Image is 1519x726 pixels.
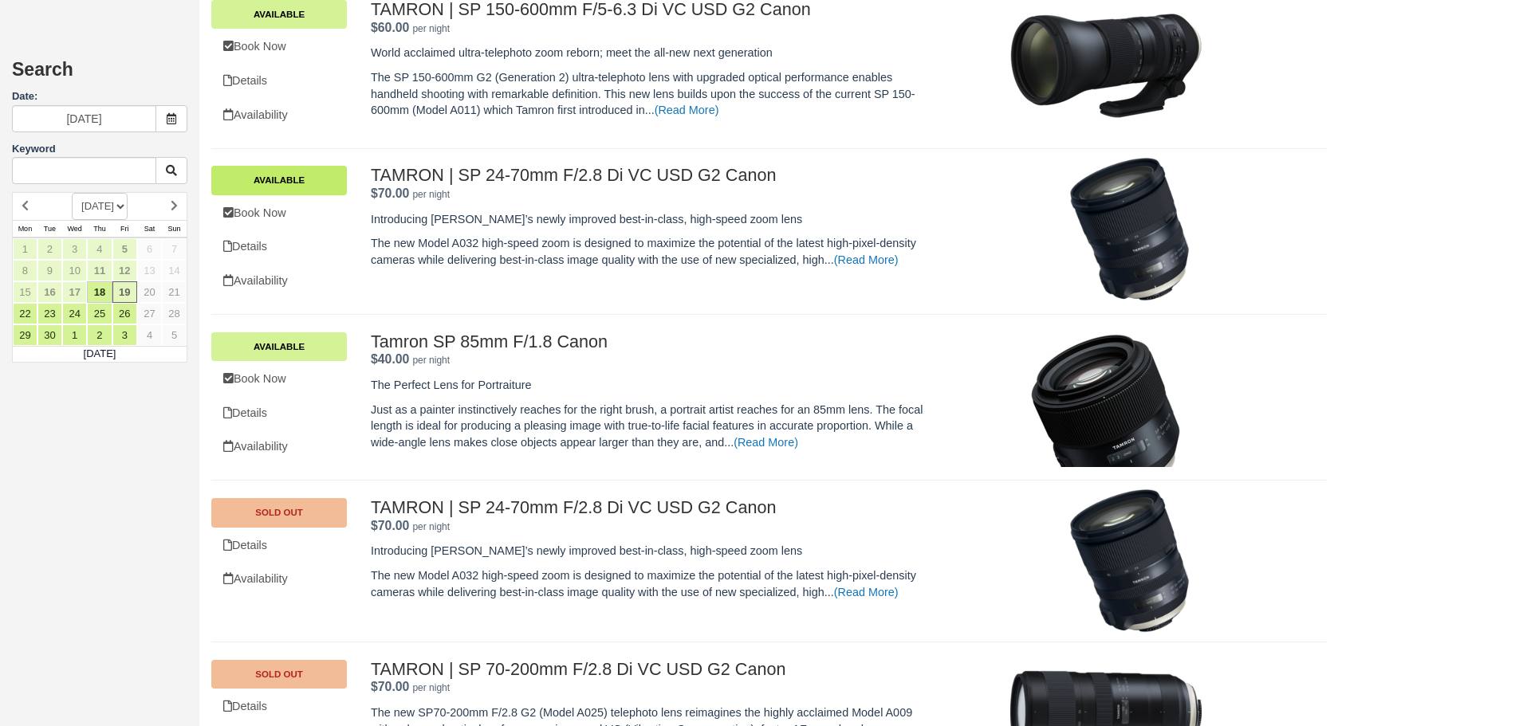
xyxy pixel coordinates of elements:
em: per night [412,355,450,366]
p: World acclaimed ultra-telephoto zoom reborn; meet the all-new next generation [371,45,924,61]
a: 2 [87,324,112,346]
a: 20 [137,281,162,303]
a: (Read More) [834,586,899,598]
a: Details [211,529,347,562]
a: 30 [37,324,62,346]
strong: Price: $70 [371,519,409,532]
a: 4 [137,324,162,346]
a: Availability [211,265,347,297]
span: $70.00 [371,519,409,532]
a: 14 [162,260,187,281]
a: 29 [13,324,37,346]
strong: Price: $70 [371,680,409,693]
a: 3 [62,238,87,260]
th: Thu [87,220,112,237]
a: Details [211,65,347,97]
a: 19 [112,281,137,303]
label: Date: [12,89,187,104]
a: (Read More) [834,253,899,266]
strong: Price: $60 [371,21,409,34]
a: 3 [112,324,137,346]
a: 1 [62,324,87,346]
a: Book Now [211,30,347,63]
a: 11 [87,260,112,281]
a: 5 [162,324,187,346]
a: 25 [87,303,112,324]
h2: Search [12,60,187,89]
p: The new Model A032 high-speed zoom is designed to maximize the potential of the latest high-pixel... [371,235,924,268]
th: Tue [37,220,62,237]
a: 12 [112,260,137,281]
em: per night [412,521,450,532]
img: M80-1 [1010,324,1202,467]
strong: Price: $40 [371,352,409,366]
a: Availability [211,430,347,463]
a: 21 [162,281,187,303]
a: Details [211,397,347,430]
a: Book Now [211,363,347,395]
a: 1 [13,238,37,260]
h2: TAMRON | SP 70-200mm F/2.8 Di VC USD G2 Canon [371,660,924,679]
td: [DATE] [13,346,187,362]
a: (Read More) [655,104,719,116]
h2: TAMRON | SP 24-70mm F/2.8 Di VC USD G2 Canon [371,166,924,185]
span: $70.00 [371,680,409,693]
em: per night [412,189,450,200]
a: 6 [137,238,162,260]
a: 28 [162,303,187,324]
a: 8 [13,260,37,281]
em: per night [412,682,450,693]
a: 10 [62,260,87,281]
th: Mon [13,220,37,237]
a: Details [211,690,347,723]
a: 4 [87,238,112,260]
th: Sat [137,220,162,237]
a: Available [211,332,347,361]
a: 17 [62,281,87,303]
a: 5 [112,238,137,260]
a: (Read More) [734,436,798,449]
th: Wed [62,220,87,237]
th: Fri [112,220,137,237]
p: The new Model A032 high-speed zoom is designed to maximize the potential of the latest high-pixel... [371,567,924,600]
a: Availability [211,99,347,131]
a: Unavailable. [211,563,347,595]
a: 16 [37,281,62,303]
p: Introducing [PERSON_NAME]’s newly improved best-in-class, high-speed zoom lens [371,543,924,559]
a: 18 [87,281,112,303]
a: Details [211,230,347,263]
a: 2 [37,238,62,260]
a: SOLD OUT [211,498,347,527]
a: SOLD OUT [211,660,347,689]
em: per night [412,23,450,34]
a: 23 [37,303,62,324]
img: M107-3 [1058,489,1202,633]
a: 9 [37,260,62,281]
span: $40.00 [371,352,409,366]
strong: Price: $70 [371,186,409,200]
a: 15 [13,281,37,303]
p: Introducing [PERSON_NAME]’s newly improved best-in-class, high-speed zoom lens [371,211,924,228]
a: 27 [137,303,162,324]
p: Just as a painter instinctively reaches for the right brush, a portrait artist reaches for an 85m... [371,402,924,451]
p: The Perfect Lens for Portraiture [371,377,924,394]
a: 13 [137,260,162,281]
a: 7 [162,238,187,260]
th: Sun [162,220,187,237]
a: 24 [62,303,87,324]
h2: TAMRON | SP 24-70mm F/2.8 Di VC USD G2 Canon [371,498,924,517]
a: Available [211,166,347,194]
span: $70.00 [371,186,409,200]
span: $60.00 [371,21,409,34]
button: Keyword Search [155,157,187,184]
h2: Tamron SP 85mm F/1.8 Canon [371,332,924,351]
label: Keyword [12,143,56,155]
a: 22 [13,303,37,324]
a: 26 [112,303,137,324]
img: M203-3 [1058,158,1202,301]
p: The SP 150-600mm G2 (Generation 2) ultra-telephoto lens with upgraded optical performance enables... [371,69,924,119]
a: Book Now [211,197,347,230]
